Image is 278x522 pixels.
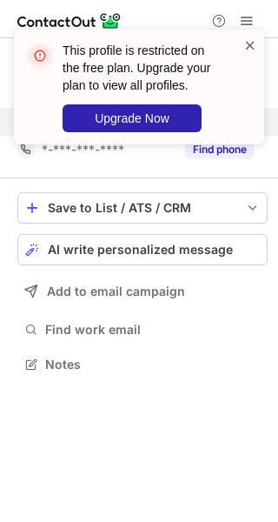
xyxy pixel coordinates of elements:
img: ContactOut v5.3.10 [17,10,122,31]
header: This profile is restricted on the free plan. Upgrade your plan to view all profiles. [63,42,222,94]
button: Upgrade Now [63,104,202,132]
button: AI write personalized message [17,234,268,265]
span: AI write personalized message [48,243,233,257]
div: Save to List / ATS / CRM [48,201,237,215]
button: Find work email [17,318,268,342]
span: Notes [45,357,261,372]
span: Find work email [45,322,261,338]
span: Add to email campaign [47,284,185,298]
span: Upgrade Now [95,111,169,125]
img: error [26,42,54,70]
button: Notes [17,352,268,377]
button: Add to email campaign [17,276,268,307]
button: save-profile-one-click [17,192,268,224]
